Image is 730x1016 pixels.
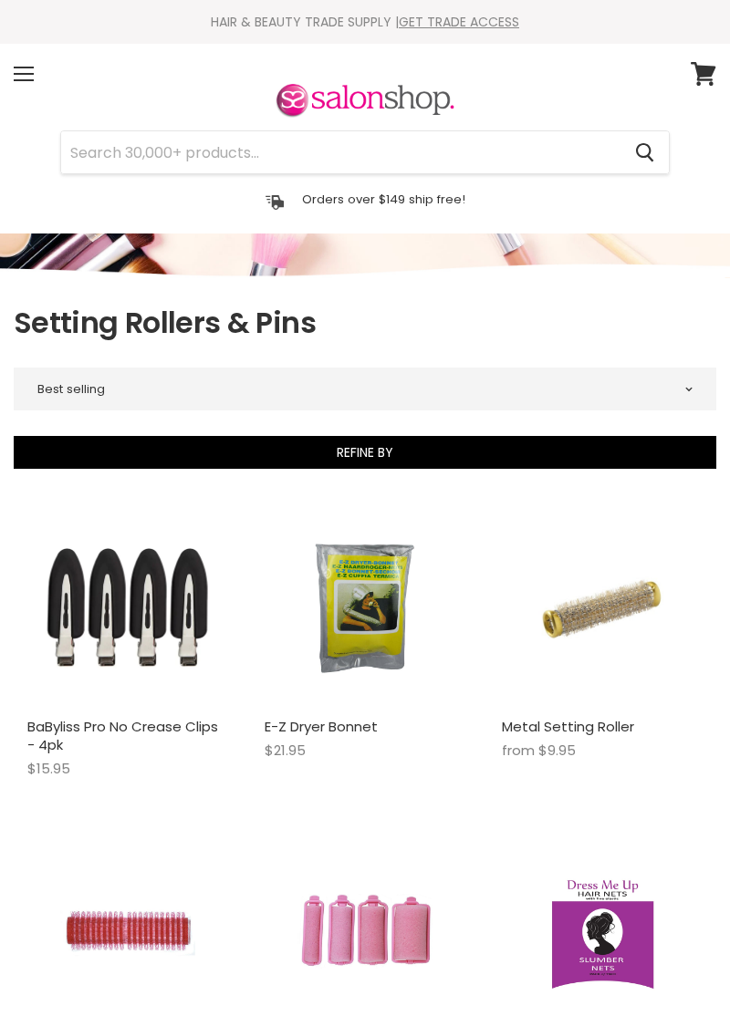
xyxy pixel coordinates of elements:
p: Orders over $149 ship free! [302,192,465,207]
span: $15.95 [27,759,70,778]
a: Metal Setting Roller [502,508,703,709]
span: from [502,741,535,760]
h1: Setting Rollers & Pins [14,304,716,342]
span: $21.95 [265,741,306,760]
input: Search [61,131,620,173]
span: $9.95 [538,741,576,760]
button: Search [620,131,669,173]
a: BaByliss Pro No Crease Clips - 4pk [27,717,218,754]
img: E-Z Dryer Bonnet [298,508,433,709]
form: Product [60,130,670,174]
button: Refine By [14,436,716,469]
a: E-Z Dryer Bonnet [265,508,465,709]
img: Metal Setting Roller [536,508,669,709]
a: E-Z Dryer Bonnet [265,717,378,736]
a: GET TRADE ACCESS [399,13,519,31]
img: BaByliss Pro No Crease Clips - 4pk [27,508,228,709]
a: Metal Setting Roller [502,717,634,736]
